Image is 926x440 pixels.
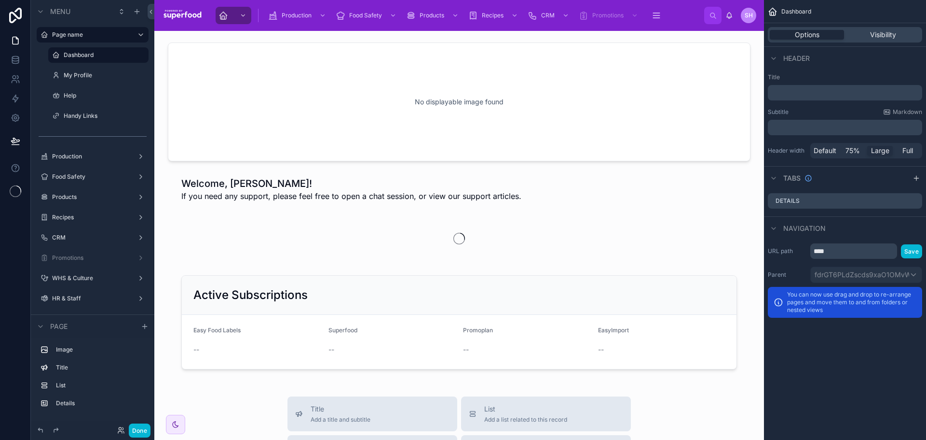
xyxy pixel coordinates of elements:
span: Dashboard [781,8,811,15]
label: Header width [768,147,806,155]
span: Options [795,30,819,40]
span: Add a title and subtitle [311,416,370,424]
span: 75% [845,146,860,156]
label: Food Safety [52,173,133,181]
img: App logo [162,8,203,23]
div: scrollable content [31,338,154,421]
label: Title [56,364,145,371]
span: fdrGT6PLdZscds9xaO1OMvWp [815,270,909,280]
label: Help [64,92,147,99]
label: Image [56,346,145,354]
span: Page [50,322,68,331]
span: Navigation [783,224,826,233]
span: Full [902,146,913,156]
label: Recipes [52,213,133,221]
label: Dashboard [64,51,143,59]
span: Promotions [592,12,624,19]
div: scrollable content [211,5,704,26]
label: Details [56,399,145,407]
label: Page name [52,31,129,39]
button: Done [129,424,150,438]
a: Products [403,7,463,24]
a: Food Safety [333,7,401,24]
a: CRM [525,7,574,24]
button: Save [901,244,922,258]
div: scrollable content [768,85,922,100]
button: TitleAdd a title and subtitle [287,397,457,431]
span: Header [783,54,810,63]
label: URL path [768,247,806,255]
label: Production [52,153,133,160]
span: Add a list related to this record [484,416,567,424]
span: CRM [541,12,555,19]
label: Title [768,73,922,81]
span: Default [814,146,836,156]
p: You can now use drag and drop to re-arrange pages and move them to and from folders or nested views [787,291,916,314]
span: Visibility [870,30,896,40]
label: List [56,382,145,389]
span: Production [282,12,312,19]
a: Promotions [576,7,643,24]
label: Handy Links [64,112,147,120]
span: Title [311,404,370,414]
label: WHS & Culture [52,274,133,282]
label: CRM [52,234,133,241]
label: HR & Staff [52,295,133,302]
label: Parent [768,271,806,279]
button: ListAdd a list related to this record [461,397,631,431]
span: SH [745,12,753,19]
span: Markdown [893,108,922,116]
label: Promotions [52,254,133,262]
label: Subtitle [768,108,789,116]
span: Tabs [783,173,801,183]
button: fdrGT6PLdZscds9xaO1OMvWp [810,267,922,283]
div: scrollable content [768,120,922,135]
label: Products [52,193,133,201]
a: Recipes [465,7,523,24]
span: Recipes [482,12,504,19]
span: Menu [50,7,70,16]
a: Markdown [883,108,922,116]
span: List [484,404,567,414]
span: Large [871,146,889,156]
label: My Profile [64,71,147,79]
label: Details [776,197,800,205]
span: Food Safety [349,12,382,19]
a: Production [265,7,331,24]
span: Products [420,12,444,19]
